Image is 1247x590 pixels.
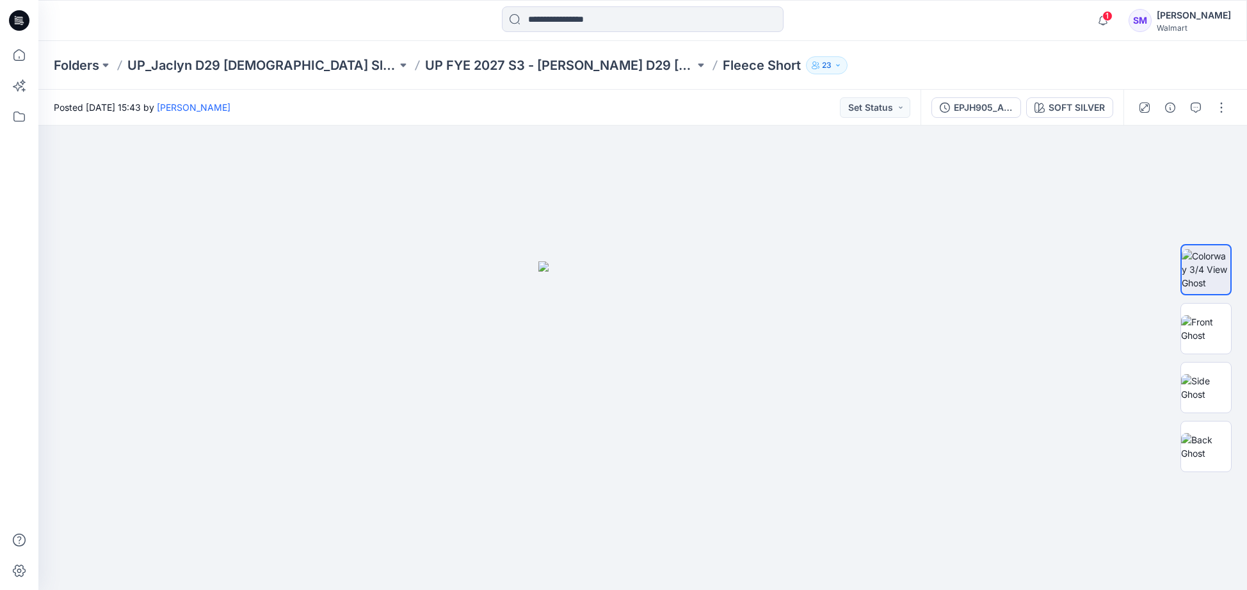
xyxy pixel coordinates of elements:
[1026,97,1113,118] button: SOFT SILVER
[1160,97,1180,118] button: Details
[1049,101,1105,115] div: SOFT SILVER
[1181,374,1231,401] img: Side Ghost
[157,102,230,113] a: [PERSON_NAME]
[127,56,397,74] a: UP_Jaclyn D29 [DEMOGRAPHIC_DATA] Sleep
[54,56,99,74] a: Folders
[822,58,832,72] p: 23
[1102,11,1113,21] span: 1
[1157,8,1231,23] div: [PERSON_NAME]
[425,56,695,74] a: UP FYE 2027 S3 - [PERSON_NAME] D29 [DEMOGRAPHIC_DATA] Sleepwear
[1181,433,1231,460] img: Back Ghost
[723,56,801,74] p: Fleece Short
[806,56,848,74] button: 23
[54,101,230,114] span: Posted [DATE] 15:43 by
[1181,315,1231,342] img: Front Ghost
[931,97,1021,118] button: EPJH905_ADM_Fleece Short
[1129,9,1152,32] div: SM
[1182,249,1230,290] img: Colorway 3/4 View Ghost
[1157,23,1231,33] div: Walmart
[954,101,1013,115] div: EPJH905_ADM_Fleece Short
